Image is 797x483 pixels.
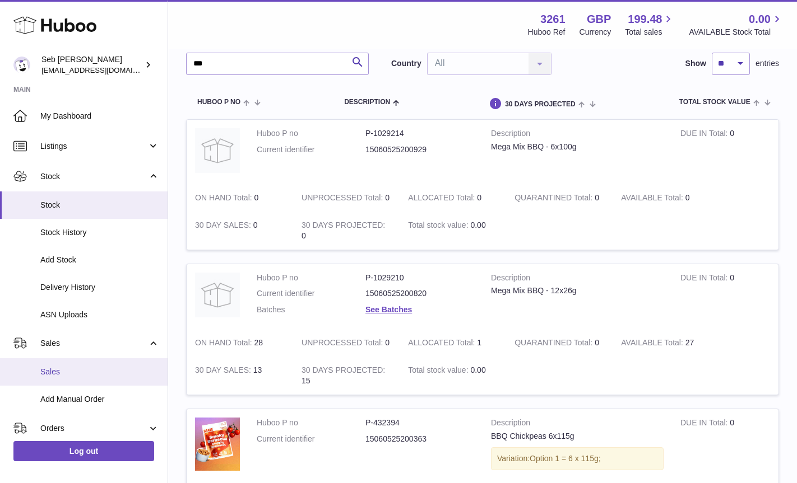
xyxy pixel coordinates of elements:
strong: 30 DAY SALES [195,365,253,377]
strong: AVAILABLE Total [621,338,685,350]
div: Currency [580,27,611,37]
dd: 15060525200363 [365,434,474,444]
strong: ALLOCATED Total [408,193,477,205]
dt: Current identifier [257,144,365,155]
span: 0.00 [470,221,485,229]
div: Seb [PERSON_NAME] [41,54,142,76]
td: 0 [187,184,293,212]
td: 0 [293,184,400,212]
td: 0 [293,329,400,357]
dt: Huboo P no [257,273,365,283]
strong: Description [491,418,664,431]
strong: ON HAND Total [195,338,254,350]
strong: Total stock value [408,221,470,232]
span: 199.48 [628,12,662,27]
div: Variation: [491,447,664,470]
span: Huboo P no [197,99,240,106]
dt: Huboo P no [257,128,365,139]
strong: 30 DAY SALES [195,221,253,232]
span: Description [344,99,390,106]
span: [EMAIL_ADDRESS][DOMAIN_NAME] [41,65,165,74]
strong: DUE IN Total [680,273,730,285]
dd: P-432394 [365,418,474,428]
dt: Current identifier [257,288,365,299]
span: Total stock value [679,99,750,106]
a: 0.00 AVAILABLE Stock Total [689,12,784,37]
dd: P-1029214 [365,128,474,139]
div: Mega Mix BBQ - 12x26g [491,285,664,296]
span: Stock [40,171,147,182]
span: entries [756,58,779,69]
span: 0.00 [749,12,771,27]
strong: 30 DAYS PROJECTED [302,221,385,232]
td: 0 [293,212,400,250]
span: Stock History [40,227,159,238]
span: AVAILABLE Stock Total [689,27,784,37]
span: 0 [595,338,599,347]
span: ASN Uploads [40,310,159,320]
td: 27 [613,329,719,357]
img: product image [195,128,240,173]
strong: GBP [587,12,611,27]
span: Listings [40,141,147,152]
td: 0 [672,264,779,330]
span: Add Stock [40,255,159,265]
strong: Total stock value [408,365,470,377]
img: product image [195,418,240,471]
dd: 15060525200929 [365,144,474,155]
div: BBQ Chickpeas 6x115g [491,431,664,442]
span: 30 DAYS PROJECTED [505,101,576,108]
img: product image [195,273,240,317]
strong: 30 DAYS PROJECTED [302,365,385,377]
span: Option 1 = 6 x 115g; [530,454,600,463]
span: 0.00 [470,365,485,374]
span: Sales [40,338,147,349]
span: Stock [40,200,159,210]
span: Delivery History [40,282,159,293]
strong: 3261 [540,12,566,27]
td: 1 [400,329,506,357]
span: 0 [595,193,599,202]
dt: Huboo P no [257,418,365,428]
span: Add Manual Order [40,394,159,405]
strong: QUARANTINED Total [515,193,595,205]
img: ecom@bravefoods.co.uk [13,57,30,73]
td: 28 [187,329,293,357]
strong: QUARANTINED Total [515,338,595,350]
strong: UNPROCESSED Total [302,193,385,205]
td: 0 [187,212,293,250]
dt: Batches [257,304,365,315]
td: 0 [400,184,506,212]
span: Total sales [625,27,675,37]
label: Country [391,58,421,69]
td: 0 [672,120,779,184]
span: My Dashboard [40,111,159,121]
span: Orders [40,423,147,434]
div: Mega Mix BBQ - 6x100g [491,142,664,152]
strong: ON HAND Total [195,193,254,205]
strong: Description [491,128,664,142]
strong: DUE IN Total [680,418,730,430]
td: 13 [187,357,293,395]
strong: AVAILABLE Total [621,193,685,205]
td: 0 [613,184,719,212]
dt: Current identifier [257,434,365,444]
strong: DUE IN Total [680,129,730,140]
strong: Description [491,273,664,286]
div: Huboo Ref [528,27,566,37]
dd: 15060525200820 [365,288,474,299]
span: Sales [40,367,159,377]
label: Show [685,58,706,69]
a: Log out [13,441,154,461]
dd: P-1029210 [365,273,474,283]
strong: UNPROCESSED Total [302,338,385,350]
strong: ALLOCATED Total [408,338,477,350]
td: 15 [293,357,400,395]
a: 199.48 Total sales [625,12,675,37]
a: See Batches [365,305,412,314]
